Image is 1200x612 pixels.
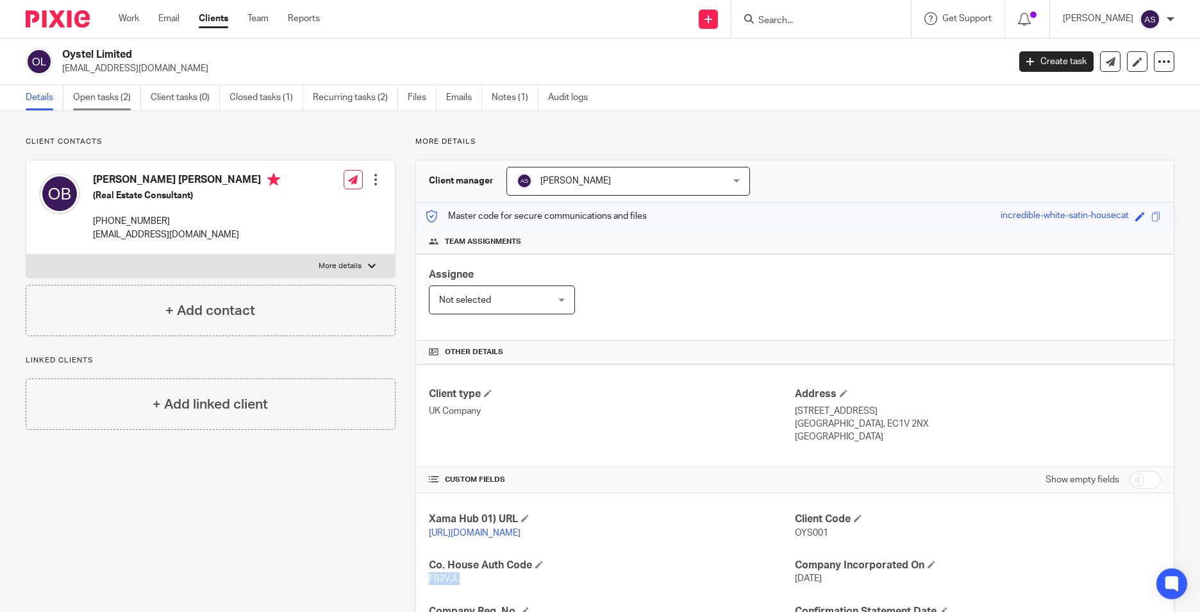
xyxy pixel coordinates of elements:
p: [EMAIL_ADDRESS][DOMAIN_NAME] [62,62,1000,75]
a: Work [119,12,139,25]
p: [STREET_ADDRESS] [795,405,1161,418]
a: Details [26,85,63,110]
a: [URL][DOMAIN_NAME] [429,529,521,538]
img: svg%3E [1140,9,1160,30]
h2: Oystel Limited [62,48,812,62]
img: svg%3E [39,173,80,214]
a: Team [247,12,269,25]
p: [PERSON_NAME] [1063,12,1133,25]
a: Reports [288,12,320,25]
h5: (Real Estate Consultant) [93,189,280,202]
span: [DATE] [795,574,822,583]
p: Client contacts [26,137,396,147]
h4: [PERSON_NAME] [PERSON_NAME] [93,173,280,189]
p: [EMAIL_ADDRESS][DOMAIN_NAME] [93,228,280,241]
a: Open tasks (2) [73,85,141,110]
a: Clients [199,12,228,25]
span: [PERSON_NAME] [540,176,611,185]
h3: Client manager [429,174,494,187]
a: Create task [1019,51,1094,72]
p: [GEOGRAPHIC_DATA], EC1V 2NX [795,418,1161,430]
i: Primary [267,173,280,186]
span: Team assignments [445,237,521,247]
span: Not selected [439,296,491,305]
label: Show empty fields [1046,473,1119,486]
input: Search [757,15,872,27]
div: incredible-white-satin-housecat [1001,209,1129,224]
p: [PHONE_NUMBER] [93,215,280,228]
p: [GEOGRAPHIC_DATA] [795,430,1161,443]
img: Pixie [26,10,90,28]
h4: Client type [429,387,795,401]
a: Recurring tasks (2) [313,85,398,110]
h4: + Add linked client [153,395,268,414]
a: Files [408,85,437,110]
h4: Co. House Auth Code [429,559,795,572]
span: Assignee [429,269,474,280]
a: Audit logs [548,85,597,110]
span: OYS001 [795,529,828,538]
img: svg%3E [517,173,532,189]
h4: Company Incorporated On [795,559,1161,572]
h4: CUSTOM FIELDS [429,475,795,485]
h4: + Add contact [165,301,255,321]
h4: Client Code [795,513,1161,526]
p: More details [319,261,362,271]
a: Emails [446,85,482,110]
span: Get Support [942,14,992,23]
h4: Address [795,387,1161,401]
span: Other details [445,347,503,357]
a: Closed tasks (1) [229,85,303,110]
p: UK Company [429,405,795,418]
span: F82VJL [429,574,460,583]
p: Master code for secure communications and files [426,210,647,223]
p: Linked clients [26,355,396,366]
a: Email [158,12,179,25]
img: svg%3E [26,48,53,75]
a: Client tasks (0) [151,85,220,110]
a: Notes (1) [492,85,538,110]
p: More details [415,137,1174,147]
h4: Xama Hub 01) URL [429,513,795,526]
